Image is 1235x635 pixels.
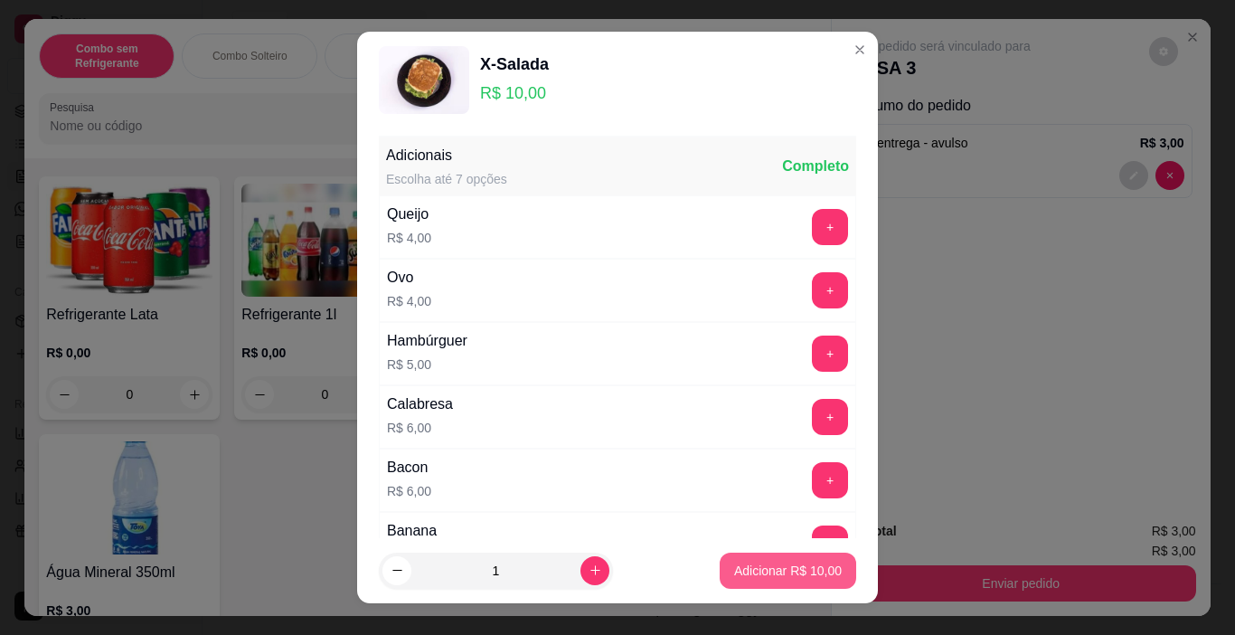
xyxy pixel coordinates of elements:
button: increase-product-quantity [580,556,609,585]
p: R$ 6,00 [387,419,453,437]
p: R$ 4,00 [387,229,431,247]
p: R$ 5,00 [387,355,467,374]
button: add [812,336,848,372]
p: R$ 10,00 [480,81,549,106]
div: Hambúrguer [387,330,467,352]
div: Completo [782,156,849,177]
button: add [812,526,848,562]
button: add [812,272,848,308]
p: R$ 6,00 [387,482,431,500]
p: R$ 4,00 [387,292,431,310]
button: add [812,462,848,498]
div: Escolha até 7 opções [386,170,507,188]
div: Calabresa [387,393,453,415]
button: Close [845,35,874,64]
div: Bacon [387,457,431,479]
div: Queijo [387,204,431,225]
div: Adicionais [386,145,507,166]
button: Adicionar R$ 10,00 [720,553,856,589]
div: Banana [387,520,437,542]
img: product-image [379,46,469,114]
p: Adicionar R$ 10,00 [734,562,842,580]
button: decrease-product-quantity [382,556,411,585]
button: add [812,399,848,435]
button: add [812,209,848,245]
div: Ovo [387,267,431,289]
div: X-Salada [480,52,549,77]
